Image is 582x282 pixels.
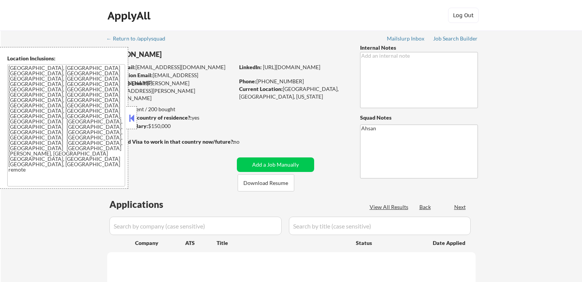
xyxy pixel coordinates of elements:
[107,105,234,113] div: 53 sent / 200 bought
[109,200,185,209] div: Applications
[239,85,347,100] div: [GEOGRAPHIC_DATA], [GEOGRAPHIC_DATA], [US_STATE]
[7,55,125,62] div: Location Inclusions:
[108,9,153,22] div: ApplyAll
[108,63,234,71] div: [EMAIL_ADDRESS][DOMAIN_NAME]
[239,78,256,84] strong: Phone:
[239,86,283,92] strong: Current Location:
[239,78,347,85] div: [PHONE_NUMBER]
[107,79,234,102] div: [PERSON_NAME][EMAIL_ADDRESS][PERSON_NAME][DOMAIN_NAME]
[107,50,264,59] div: [PERSON_NAME]
[448,8,479,23] button: Log Out
[109,217,282,235] input: Search by company (case sensitive)
[433,239,466,247] div: Date Applied
[433,36,478,41] div: Job Search Builder
[237,157,314,172] button: Add a Job Manually
[107,138,235,145] strong: Will need Visa to work in that country now/future?:
[263,64,320,70] a: [URL][DOMAIN_NAME]
[106,36,173,43] a: ← Return to /applysquad
[433,36,478,43] a: Job Search Builder
[185,239,217,247] div: ATS
[360,114,478,122] div: Squad Notes
[387,36,425,41] div: Mailslurp Inbox
[106,36,173,41] div: ← Return to /applysquad
[289,217,471,235] input: Search by title (case sensitive)
[370,203,411,211] div: View All Results
[419,203,432,211] div: Back
[360,44,478,52] div: Internal Notes
[454,203,466,211] div: Next
[107,122,234,130] div: $150,000
[135,239,185,247] div: Company
[233,138,255,146] div: no
[108,71,234,86] div: [EMAIL_ADDRESS][DOMAIN_NAME]
[238,174,294,191] button: Download Resume
[356,236,422,250] div: Status
[107,114,192,121] strong: Can work in country of residence?:
[107,114,232,122] div: yes
[217,239,349,247] div: Title
[387,36,425,43] a: Mailslurp Inbox
[239,64,262,70] strong: LinkedIn:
